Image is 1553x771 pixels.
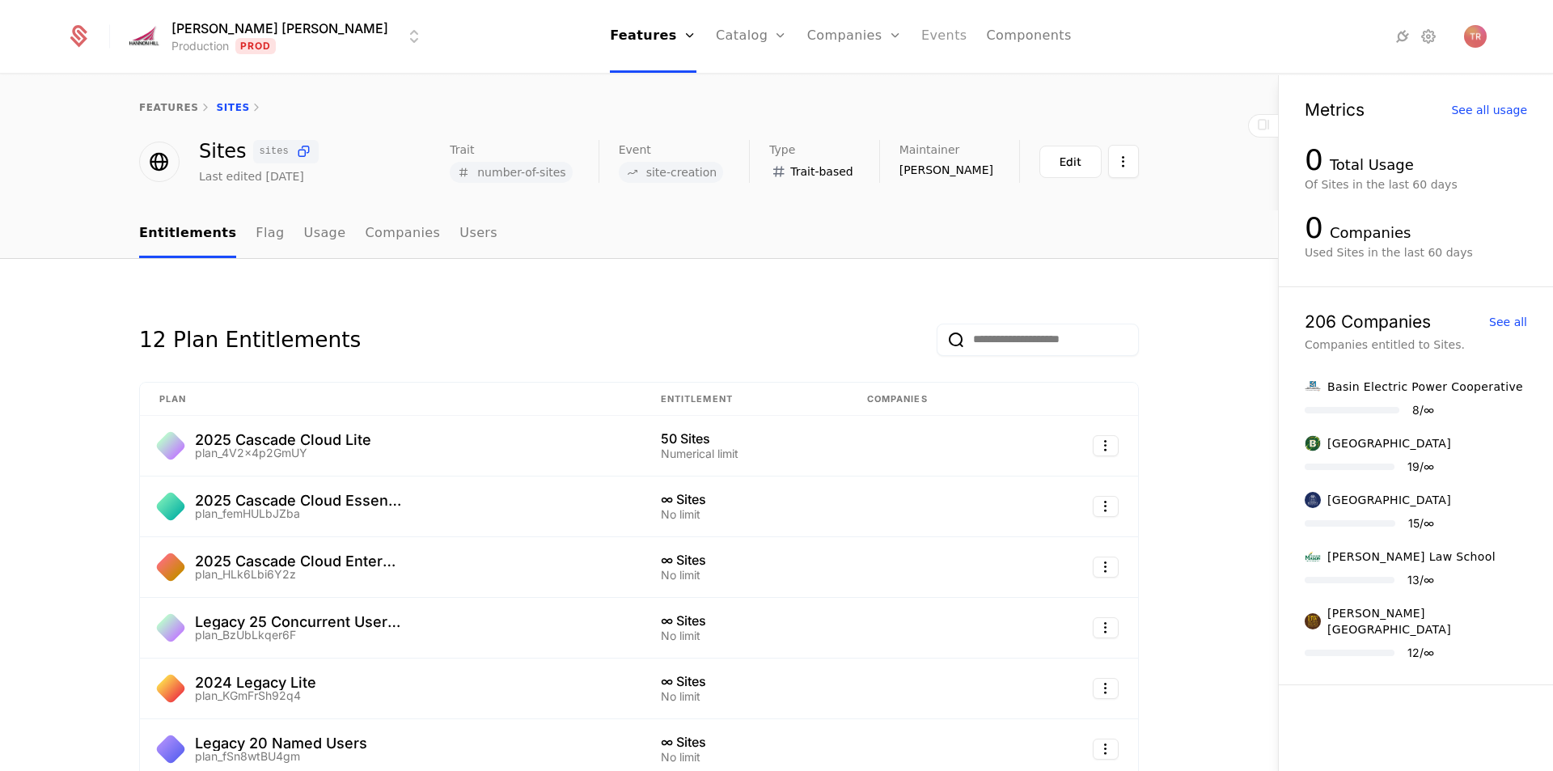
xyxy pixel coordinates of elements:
[199,140,319,163] div: Sites
[195,736,367,751] div: Legacy 20 Named Users
[1327,492,1451,508] div: [GEOGRAPHIC_DATA]
[125,23,163,49] img: Hannon Hill
[899,144,960,155] span: Maintainer
[1408,518,1434,529] div: 15 / ∞
[1093,496,1119,517] button: Select action
[661,570,828,581] div: No limit
[235,38,277,54] span: Prod
[1305,549,1321,565] img: Antonin Scalia Law School
[1305,613,1321,629] img: Baldwin Wallace University
[195,676,316,690] div: 2024 Legacy Lite
[1060,154,1081,170] div: Edit
[199,168,304,184] div: Last edited [DATE]
[1305,244,1527,261] div: Used Sites in the last 60 days
[1093,435,1119,456] button: Select action
[1305,144,1323,176] div: 0
[661,752,828,763] div: No limit
[365,210,440,258] a: Companies
[1305,101,1365,118] div: Metrics
[1305,176,1527,193] div: Of Sites in the last 60 days
[195,629,404,641] div: plan_BzUbLkqer6F
[304,210,346,258] a: Usage
[1305,212,1323,244] div: 0
[139,102,199,113] a: features
[661,509,828,520] div: No limit
[661,432,828,445] div: 50 Sites
[1108,145,1139,178] button: Select action
[459,210,497,258] a: Users
[195,751,367,762] div: plan_fSn8wtBU4gm
[450,144,474,155] span: Trait
[171,38,229,54] div: Production
[661,691,828,702] div: No limit
[256,210,284,258] a: Flag
[899,162,993,178] span: [PERSON_NAME]
[1327,379,1523,395] div: Basin Electric Power Cooperative
[195,447,371,459] div: plan_4V2x4p2GmUY
[1330,222,1411,244] div: Companies
[260,146,289,156] span: sites
[1464,25,1487,48] button: Open user button
[769,144,795,155] span: Type
[195,554,404,569] div: 2025 Cascade Cloud Enterprise
[129,19,424,54] button: Select environment
[1093,617,1119,638] button: Select action
[646,167,717,178] span: site-creation
[1327,435,1451,451] div: [GEOGRAPHIC_DATA]
[1412,405,1434,416] div: 8 / ∞
[195,569,404,580] div: plan_HLk6Lbi6Y2z
[139,210,497,258] ul: Choose Sub Page
[661,735,828,748] div: ∞ Sites
[140,383,641,417] th: Plan
[1464,25,1487,48] img: Tim Reilly
[1305,492,1321,508] img: Belmont University
[1305,379,1321,395] img: Basin Electric Power Cooperative
[195,508,404,519] div: plan_femHULbJZba
[1093,739,1119,760] button: Select action
[195,615,404,629] div: Legacy 25 Concurrent User Plan
[661,553,828,566] div: ∞ Sites
[1407,574,1434,586] div: 13 / ∞
[1039,146,1102,178] button: Edit
[661,493,828,506] div: ∞ Sites
[1093,678,1119,699] button: Select action
[848,383,1024,417] th: Companies
[139,324,361,356] div: 12 Plan Entitlements
[619,144,651,155] span: Event
[661,614,828,627] div: ∞ Sites
[477,167,565,178] span: number-of-sites
[661,630,828,642] div: No limit
[1305,435,1321,451] img: Belhaven University
[790,163,853,180] span: Trait-based
[1305,313,1431,330] div: 206 Companies
[1093,557,1119,578] button: Select action
[1489,316,1527,328] div: See all
[1327,549,1496,565] div: [PERSON_NAME] Law School
[195,494,404,508] div: 2025 Cascade Cloud Essentials
[139,210,1139,258] nav: Main
[195,690,316,701] div: plan_KGmFrSh92q4
[1407,461,1434,472] div: 19 / ∞
[195,433,371,447] div: 2025 Cascade Cloud Lite
[1305,337,1527,353] div: Companies entitled to Sites.
[661,675,828,688] div: ∞ Sites
[1330,154,1414,176] div: Total Usage
[139,210,236,258] a: Entitlements
[1451,104,1527,116] div: See all usage
[1407,647,1434,659] div: 12 / ∞
[661,448,828,460] div: Numerical limit
[1419,27,1438,46] a: Settings
[1393,27,1412,46] a: Integrations
[641,383,848,417] th: Entitlement
[1327,605,1527,638] div: [PERSON_NAME][GEOGRAPHIC_DATA]
[171,19,388,38] span: [PERSON_NAME] [PERSON_NAME]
